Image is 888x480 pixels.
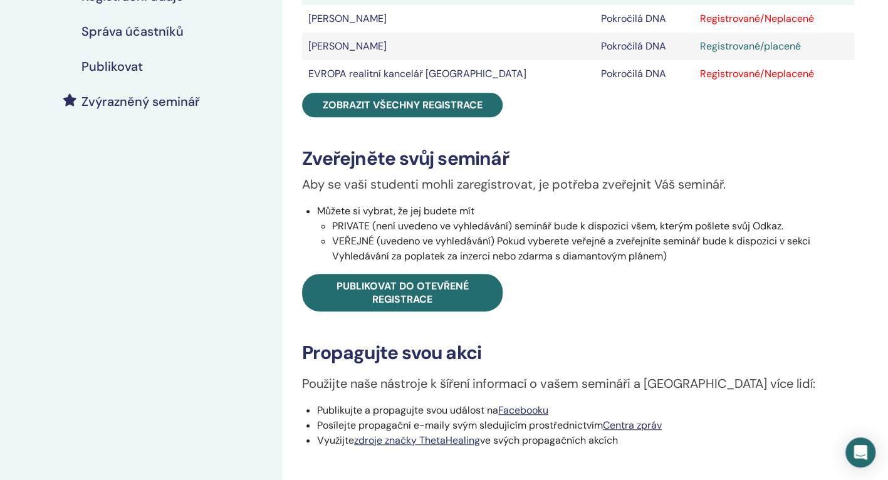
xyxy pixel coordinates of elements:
a: zdroje značky ThetaHealing [354,434,480,447]
div: Registrované/Neplacené [699,11,847,26]
li: Využijte ve svých propagačních akcích [317,433,854,448]
h4: Správa účastníků [81,24,184,39]
span: Publikovat do otevřené registrace [337,279,469,306]
a: Zobrazit všechny registrace [302,93,503,117]
td: Pokročilá DNA [595,33,693,60]
h4: Publikovat [81,59,143,74]
li: Publikujte a propagujte svou událost na [317,403,854,418]
li: Posílejte propagační e-maily svým sledujícím prostřednictvím [317,418,854,433]
div: Otevřete interkomový messenger [845,437,875,467]
td: [PERSON_NAME] [302,5,595,33]
div: Registrované/placené [699,39,847,54]
td: EVROPA realitní kancelář [GEOGRAPHIC_DATA] [302,60,595,88]
p: Aby se vaši studenti mohli zaregistrovat, je potřeba zveřejnit Váš seminář. [302,175,854,194]
a: Facebooku [498,404,548,417]
li: VEŘEJNÉ (uvedeno ve vyhledávání) Pokud vyberete veřejné a zveřejníte seminář bude k dispozici v s... [332,234,854,264]
a: Centra zpráv [603,419,662,432]
font: Můžete si vybrat, že jej budete mít [317,204,474,217]
h3: Zveřejněte svůj seminář [302,147,854,170]
h3: Propagujte svou akci [302,342,854,364]
td: Pokročilá DNA [595,5,693,33]
p: Použijte naše nástroje k šíření informací o vašem semináři a [GEOGRAPHIC_DATA] více lidí: [302,374,854,393]
a: Publikovat do otevřené registrace [302,274,503,311]
td: Pokročilá DNA [595,60,693,88]
span: Zobrazit všechny registrace [323,98,483,112]
td: [PERSON_NAME] [302,33,595,60]
h4: Zvýrazněný seminář [81,94,200,109]
div: Registrované/Neplacené [699,66,847,81]
li: PRIVATE (není uvedeno ve vyhledávání) seminář bude k dispozici všem, kterým pošlete svůj Odkaz. [332,219,854,234]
